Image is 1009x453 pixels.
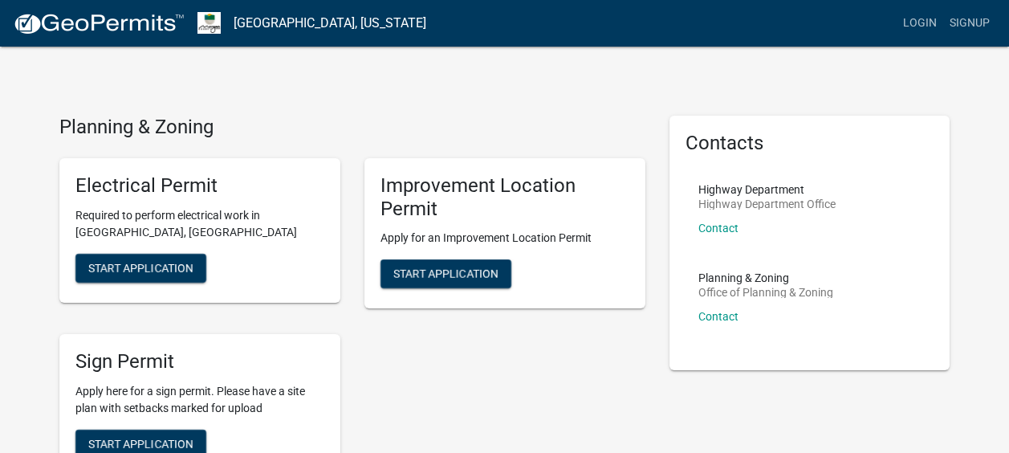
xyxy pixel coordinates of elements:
[897,8,943,39] a: Login
[88,261,193,274] span: Start Application
[698,310,738,323] a: Contact
[698,272,833,284] p: Planning & Zoning
[380,230,629,247] p: Apply for an Improvement Location Permit
[75,254,206,283] button: Start Application
[698,222,738,235] a: Contact
[393,267,498,280] span: Start Application
[380,259,511,288] button: Start Application
[698,287,833,298] p: Office of Planning & Zoning
[686,132,934,155] h5: Contacts
[75,383,324,417] p: Apply here for a sign permit. Please have a site plan with setbacks marked for upload
[75,350,324,373] h5: Sign Permit
[698,198,836,210] p: Highway Department Office
[943,8,996,39] a: Signup
[75,174,324,198] h5: Electrical Permit
[380,174,629,221] h5: Improvement Location Permit
[88,438,193,451] span: Start Application
[234,10,426,37] a: [GEOGRAPHIC_DATA], [US_STATE]
[698,184,836,195] p: Highway Department
[75,207,324,241] p: Required to perform electrical work in [GEOGRAPHIC_DATA], [GEOGRAPHIC_DATA]
[59,116,645,139] h4: Planning & Zoning
[197,12,221,34] img: Morgan County, Indiana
